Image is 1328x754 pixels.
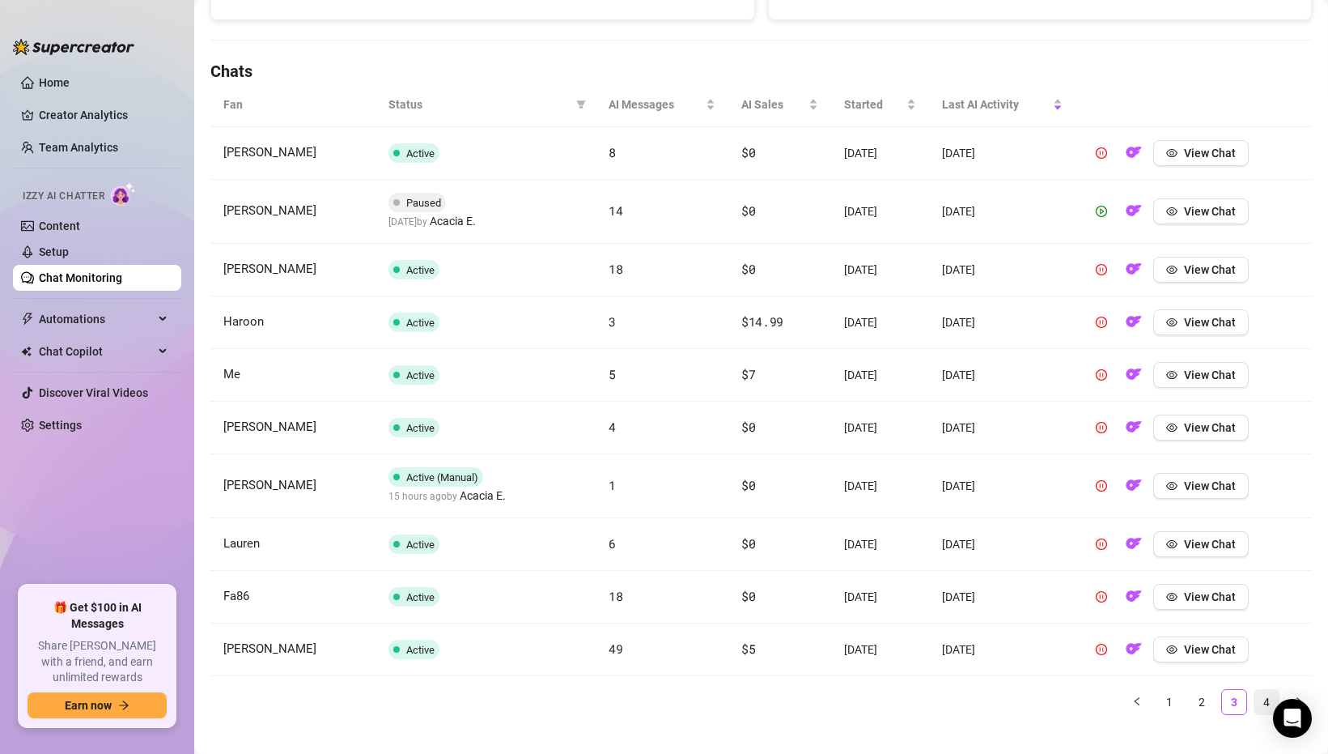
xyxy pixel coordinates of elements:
span: [PERSON_NAME] [223,420,316,434]
img: OF [1126,641,1142,657]
button: View Chat [1153,531,1249,557]
a: 3 [1222,690,1246,714]
span: View Chat [1184,590,1236,603]
span: $0 [741,588,755,604]
span: Acacia E. [430,212,476,230]
span: 🎁 Get $100 in AI Messages [28,600,167,632]
span: filter [573,92,589,117]
span: eye [1166,317,1177,328]
span: Acacia E. [460,487,506,505]
span: 6 [609,535,616,552]
span: Active [406,591,435,603]
th: Fan [210,83,375,127]
button: OF [1121,473,1147,499]
span: Share [PERSON_NAME] with a friend, and earn unlimited rewards [28,638,167,686]
button: right [1286,689,1312,715]
span: eye [1166,206,1177,217]
td: [DATE] [831,127,930,180]
span: View Chat [1184,421,1236,434]
span: left [1132,696,1142,706]
td: [DATE] [831,296,930,349]
a: Team Analytics [39,141,118,154]
span: Active [406,147,435,160]
button: View Chat [1153,637,1249,662]
td: [DATE] [831,244,930,296]
a: Setup [39,245,69,258]
button: OF [1121,415,1147,441]
span: pause-circle [1096,480,1107,492]
button: View Chat [1153,584,1249,610]
button: OF [1121,140,1147,166]
span: $7 [741,366,755,382]
li: Previous Page [1124,689,1150,715]
span: $0 [741,144,755,160]
img: OF [1126,313,1142,330]
a: Home [39,76,70,89]
span: pause-circle [1096,369,1107,381]
span: eye [1166,369,1177,381]
span: eye [1166,591,1177,603]
span: Me [223,367,240,381]
li: 1 [1156,689,1182,715]
span: $0 [741,202,755,219]
span: pause-circle [1096,317,1107,328]
span: eye [1166,264,1177,275]
a: 2 [1190,690,1214,714]
span: $0 [741,261,755,277]
button: OF [1121,309,1147,335]
span: $0 [741,477,755,493]
button: OF [1121,362,1147,388]
a: OF [1121,541,1147,554]
a: OF [1121,266,1147,279]
button: View Chat [1153,415,1249,441]
button: View Chat [1153,309,1249,335]
button: OF [1121,198,1147,224]
li: Next Page [1286,689,1312,715]
span: Izzy AI Chatter [23,189,104,204]
span: eye [1166,480,1177,492]
a: Settings [39,419,82,432]
a: OF [1121,646,1147,659]
span: View Chat [1184,368,1236,381]
td: [DATE] [929,571,1076,624]
td: [DATE] [831,180,930,244]
li: 3 [1221,689,1247,715]
td: [DATE] [929,349,1076,402]
img: logo-BBDzfeDw.svg [13,39,134,55]
span: Active [406,539,435,551]
span: 18 [609,588,622,604]
td: [DATE] [929,402,1076,454]
span: pause-circle [1096,591,1107,603]
span: $0 [741,419,755,435]
li: 4 [1254,689,1279,715]
img: OF [1126,202,1142,219]
td: [DATE] [831,454,930,518]
span: $5 [741,641,755,657]
span: View Chat [1184,205,1236,218]
span: $0 [741,535,755,552]
span: [PERSON_NAME] [223,478,316,492]
span: Active [406,369,435,381]
span: Status [388,96,570,113]
span: 15 hours ago by [388,491,506,502]
td: [DATE] [831,571,930,624]
h4: Chats [210,60,1312,83]
a: OF [1121,483,1147,496]
button: OF [1121,584,1147,610]
span: View Chat [1184,147,1236,160]
span: View Chat [1184,643,1236,656]
a: OF [1121,208,1147,221]
span: [PERSON_NAME] [223,145,316,160]
span: filter [576,100,586,109]
button: View Chat [1153,257,1249,283]
button: OF [1121,637,1147,662]
span: Lauren [223,536,260,551]
span: Last AI Activity [942,96,1050,113]
span: Paused [406,197,441,209]
span: Active [406,422,435,434]
td: [DATE] [929,244,1076,296]
span: Chat Copilot [39,339,154,364]
span: play-circle [1096,206,1107,217]
span: eye [1166,644,1177,655]
span: [PERSON_NAME] [223,203,316,218]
